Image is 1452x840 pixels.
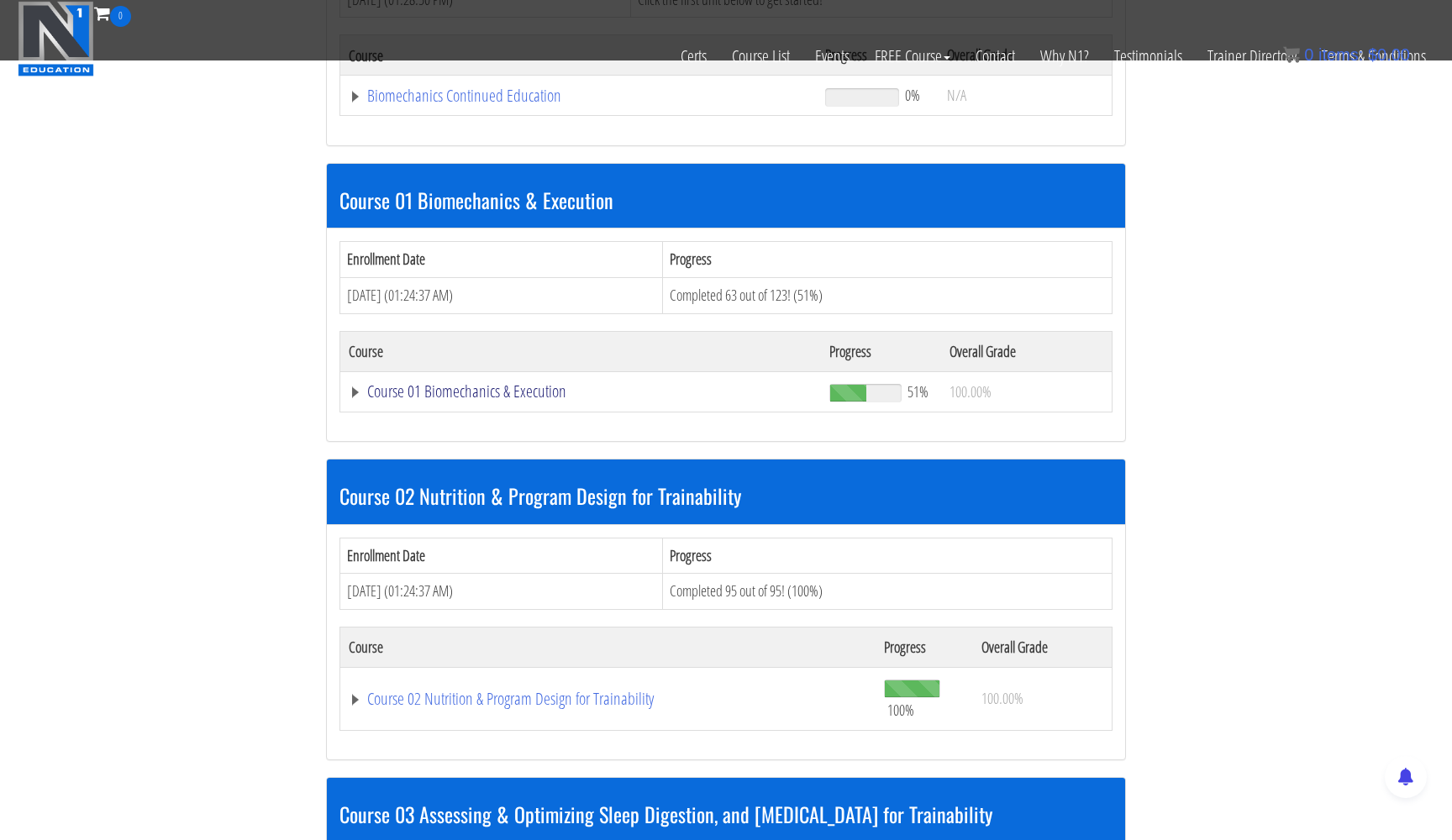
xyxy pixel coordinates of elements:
[1318,45,1363,64] span: items:
[339,189,1113,211] h3: Course 01 Biomechanics & Execution
[340,277,663,313] td: [DATE] (01:24:37 AM)
[802,27,862,86] a: Events
[876,627,973,667] th: Progress
[663,574,1113,610] td: Completed 95 out of 95! (100%)
[340,331,821,371] th: Course
[340,538,663,574] th: Enrollment Date
[349,87,808,104] a: Biomechanics Continued Education
[1283,46,1300,63] img: icon11.png
[340,627,876,667] th: Course
[94,2,131,24] a: 0
[1283,45,1410,64] a: 0 items: $0.00
[339,485,1113,507] h3: Course 02 Nutrition & Program Design for Trainability
[668,27,719,86] a: Certs
[963,27,1028,86] a: Contact
[1368,45,1410,64] bdi: 0.00
[663,242,1113,278] th: Progress
[349,690,867,707] a: Course 02 Nutrition & Program Design for Trainability
[1102,27,1195,86] a: Testimonials
[907,382,929,401] span: 51%
[340,242,663,278] th: Enrollment Date
[941,371,1113,412] td: 100.00%
[821,331,941,371] th: Progress
[939,76,1112,116] td: N/A
[110,6,131,27] span: 0
[349,383,813,400] a: Course 01 Biomechanics & Execution
[1028,27,1102,86] a: Why N1?
[905,86,920,104] span: 0%
[340,574,663,610] td: [DATE] (01:24:37 AM)
[887,701,914,719] span: 100%
[973,667,1112,730] td: 100.00%
[1195,27,1309,86] a: Trainer Directory
[1304,45,1313,64] span: 0
[719,27,802,86] a: Course List
[1368,45,1377,64] span: $
[973,627,1112,667] th: Overall Grade
[862,27,963,86] a: FREE Course
[663,538,1113,574] th: Progress
[1309,27,1439,86] a: Terms & Conditions
[18,1,94,76] img: n1-education
[339,803,1113,825] h3: Course 03 Assessing & Optimizing Sleep Digestion, and [MEDICAL_DATA] for Trainability
[941,331,1113,371] th: Overall Grade
[663,277,1113,313] td: Completed 63 out of 123! (51%)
